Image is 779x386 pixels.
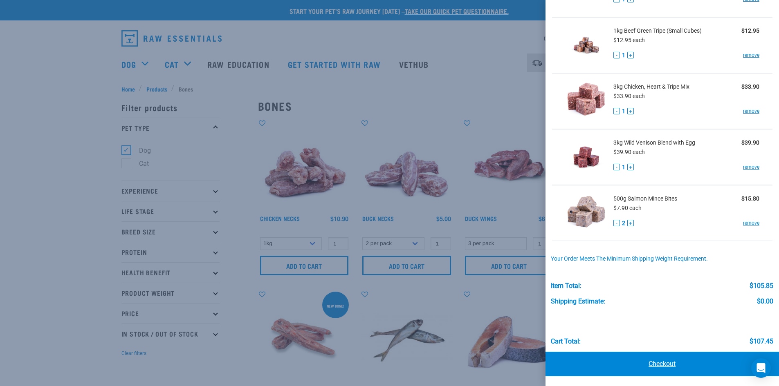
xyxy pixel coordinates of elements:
[622,219,625,228] span: 2
[743,219,759,227] a: remove
[757,298,773,305] div: $0.00
[613,108,620,114] button: -
[551,282,581,290] div: Item Total:
[627,220,634,226] button: +
[627,164,634,170] button: +
[627,52,634,58] button: +
[750,282,773,290] div: $105.85
[613,205,642,211] span: $7.90 each
[565,136,607,178] img: Wild Venison Blend with Egg
[565,24,607,66] img: Beef Green Tripe (Small Cubes)
[627,108,634,114] button: +
[743,51,759,59] a: remove
[750,338,773,345] div: $107.45
[613,52,620,58] button: -
[613,164,620,170] button: -
[613,83,689,91] span: 3kg Chicken, Heart & Tripe Mix
[551,338,581,345] div: Cart total:
[551,256,773,262] div: Your order meets the minimum shipping weight requirement.
[613,37,645,43] span: $12.95 each
[743,107,759,115] a: remove
[613,194,677,203] span: 500g Salmon Mince Bites
[613,149,645,155] span: $39.90 each
[741,83,759,90] strong: $33.90
[741,139,759,146] strong: $39.90
[622,163,625,172] span: 1
[565,192,607,234] img: Salmon Mince Bites
[565,80,607,122] img: Chicken, Heart & Tripe Mix
[613,220,620,226] button: -
[622,51,625,60] span: 1
[741,195,759,202] strong: $15.80
[741,27,759,34] strong: $12.95
[622,107,625,116] span: 1
[613,138,695,147] span: 3kg Wild Venison Blend with Egg
[751,358,771,378] div: Open Intercom Messenger
[743,163,759,171] a: remove
[551,298,605,305] div: Shipping Estimate:
[613,27,702,35] span: 1kg Beef Green Tripe (Small Cubes)
[613,93,645,99] span: $33.90 each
